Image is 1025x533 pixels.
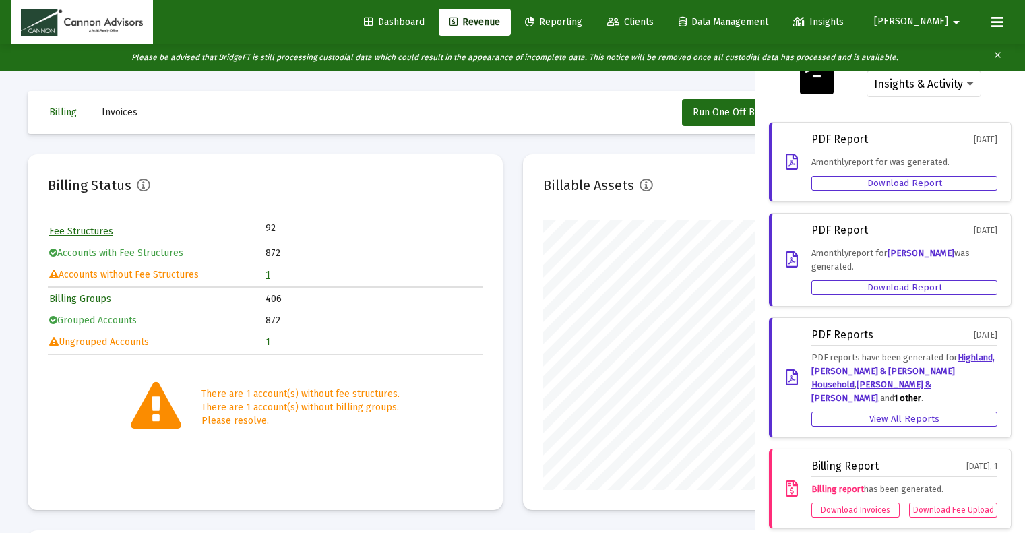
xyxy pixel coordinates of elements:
[668,9,779,36] a: Data Management
[874,16,948,28] span: [PERSON_NAME]
[596,9,664,36] a: Clients
[858,8,981,35] button: [PERSON_NAME]
[993,47,1003,67] mat-icon: clear
[364,16,425,28] span: Dashboard
[449,16,500,28] span: Revenue
[607,16,654,28] span: Clients
[793,16,844,28] span: Insights
[131,53,898,62] i: Please be advised that BridgeFT is still processing custodial data which could result in the appe...
[21,9,143,36] img: Dashboard
[782,9,855,36] a: Insights
[948,9,964,36] mat-icon: arrow_drop_down
[679,16,768,28] span: Data Management
[439,9,511,36] a: Revenue
[514,9,593,36] a: Reporting
[353,9,435,36] a: Dashboard
[525,16,582,28] span: Reporting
